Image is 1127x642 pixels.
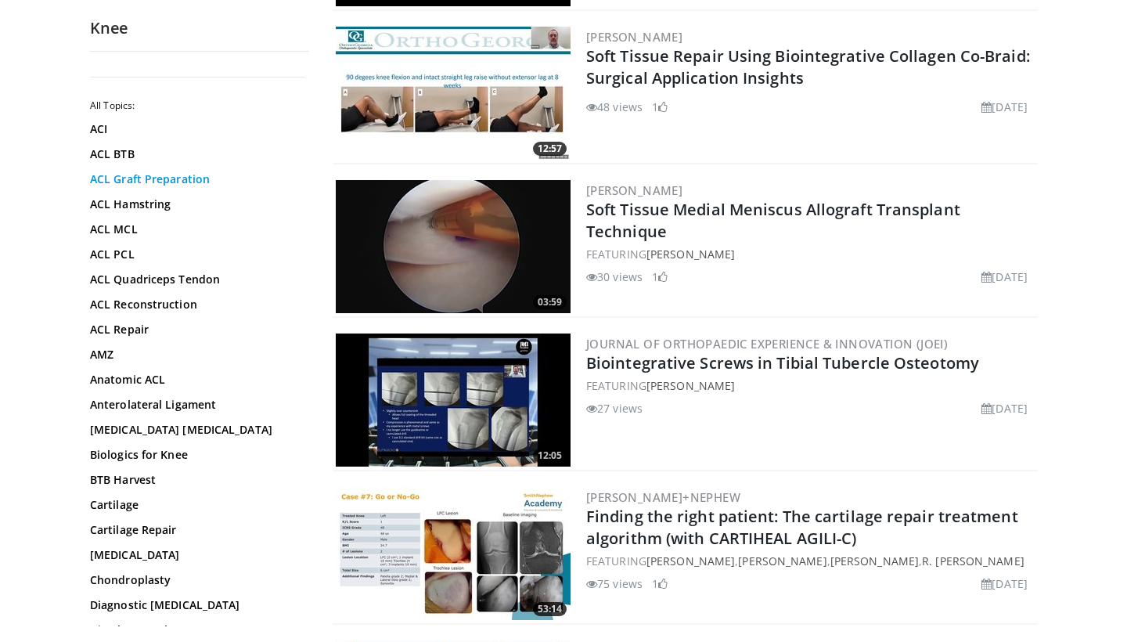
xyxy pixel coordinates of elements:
[533,295,567,309] span: 03:59
[646,554,735,568] a: [PERSON_NAME]
[336,487,571,620] img: 2894c166-06ea-43da-b75e-3312627dae3b.300x170_q85_crop-smart_upscale.jpg
[90,222,301,237] a: ACL MCL
[336,27,571,160] img: c389617d-ce64-47fb-901c-7653e1c65084.300x170_q85_crop-smart_upscale.jpg
[90,547,301,563] a: [MEDICAL_DATA]
[336,27,571,160] a: 12:57
[90,247,301,262] a: ACL PCL
[90,18,309,38] h2: Knee
[586,99,643,115] li: 48 views
[90,422,301,438] a: [MEDICAL_DATA] [MEDICAL_DATA]
[830,554,919,568] a: [PERSON_NAME]
[981,575,1028,592] li: [DATE]
[586,29,682,45] a: [PERSON_NAME]
[90,146,301,162] a: ACL BTB
[652,575,668,592] li: 1
[533,449,567,463] span: 12:05
[586,336,948,352] a: Journal of Orthopaedic Experience & Innovation (JOEI)
[90,572,301,588] a: Chondroplasty
[90,522,301,538] a: Cartilage Repair
[738,554,826,568] a: [PERSON_NAME]
[533,602,567,616] span: 53:14
[336,180,571,313] a: 03:59
[586,506,1018,549] a: Finding the right patient: The cartilage repair treatment algorithm (with CARTIHEAL AGILI-C)
[981,99,1028,115] li: [DATE]
[90,372,301,388] a: Anatomic ACL
[90,121,301,137] a: ACI
[586,246,1034,262] div: FEATURING
[90,322,301,337] a: ACL Repair
[90,272,301,287] a: ACL Quadriceps Tendon
[646,378,735,393] a: [PERSON_NAME]
[981,400,1028,417] li: [DATE]
[90,347,301,362] a: AMZ
[652,269,668,285] li: 1
[90,397,301,413] a: Anterolateral Ligament
[586,377,1034,394] div: FEATURING
[90,171,301,187] a: ACL Graft Preparation
[90,197,301,212] a: ACL Hamstring
[90,472,301,488] a: BTB Harvest
[652,99,668,115] li: 1
[533,142,567,156] span: 12:57
[922,554,1024,568] a: R. [PERSON_NAME]
[336,334,571,467] a: 12:05
[646,247,735,261] a: [PERSON_NAME]
[981,269,1028,285] li: [DATE]
[586,269,643,285] li: 30 views
[586,575,643,592] li: 75 views
[586,489,740,505] a: [PERSON_NAME]+Nephew
[336,180,571,313] img: 2707baef-ed28-494e-b200-3f97aa5b8346.300x170_q85_crop-smart_upscale.jpg
[90,497,301,513] a: Cartilage
[586,352,979,373] a: Biointegrative Screws in Tibial Tubercle Osteotomy
[336,487,571,620] a: 53:14
[586,199,960,242] a: Soft Tissue Medial Meniscus Allograft Transplant Technique
[586,400,643,417] li: 27 views
[90,99,305,112] h2: All Topics:
[586,182,682,198] a: [PERSON_NAME]
[586,553,1034,569] div: FEATURING , , ,
[90,297,301,312] a: ACL Reconstruction
[90,622,301,638] a: Distal Femoral Osteotomy
[90,597,301,613] a: Diagnostic [MEDICAL_DATA]
[90,447,301,463] a: Biologics for Knee
[586,45,1030,88] a: Soft Tissue Repair Using Biointegrative Collagen Co-Braid: Surgical Application Insights
[336,334,571,467] img: c28faab9-c4a6-4db2-ad81-9ac83c375198.300x170_q85_crop-smart_upscale.jpg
